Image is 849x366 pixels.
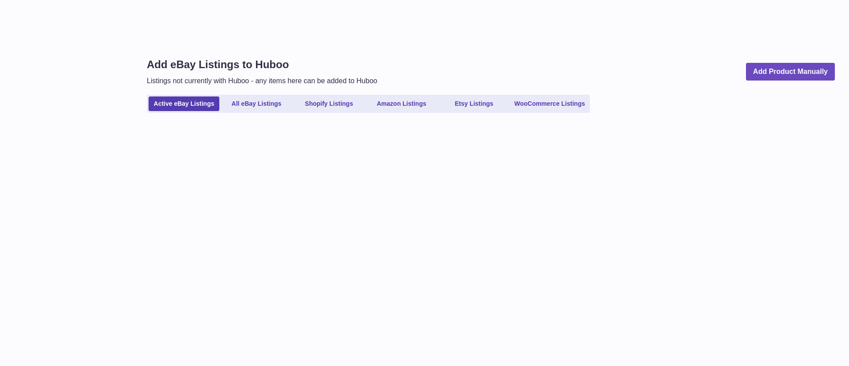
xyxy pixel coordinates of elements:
a: Amazon Listings [366,96,437,111]
a: Active eBay Listings [149,96,219,111]
a: WooCommerce Listings [511,96,588,111]
p: Listings not currently with Huboo - any items here can be added to Huboo [147,76,377,86]
h1: Add eBay Listings to Huboo [147,58,377,72]
a: Etsy Listings [439,96,509,111]
a: All eBay Listings [221,96,292,111]
a: Shopify Listings [294,96,364,111]
a: Add Product Manually [746,63,835,81]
